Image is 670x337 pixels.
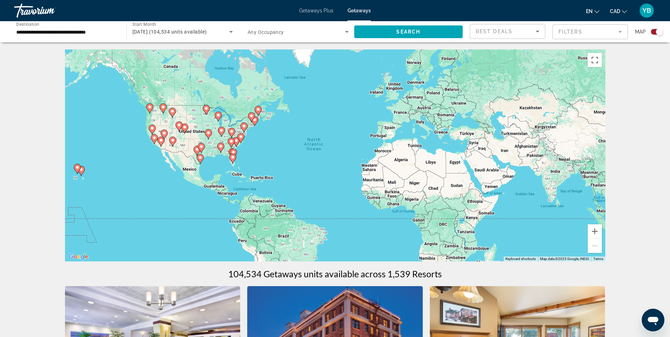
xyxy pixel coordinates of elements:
button: Zoom in [588,224,602,238]
button: Search [354,25,463,38]
button: Change language [586,6,599,16]
a: Getaways [348,8,371,13]
button: Toggle fullscreen view [588,53,602,67]
a: Travorium [14,1,85,20]
span: Map data ©2025 Google, INEGI [540,257,589,261]
button: Filter [552,24,628,40]
a: Terms (opens in new tab) [593,257,603,261]
span: CAD [610,8,620,14]
span: Map [635,27,646,37]
a: Getaways Plus [299,8,333,13]
mat-select: Sort by [476,27,539,36]
span: Best Deals [476,29,512,34]
button: User Menu [638,3,656,18]
span: Start Month [132,22,156,27]
a: Open this area in Google Maps (opens a new window) [67,252,90,261]
button: Keyboard shortcuts [505,256,536,261]
button: Change currency [610,6,627,16]
span: Any Occupancy [248,29,284,35]
iframe: Button to launch messaging window [642,309,664,331]
img: Google [67,252,90,261]
button: Zoom out [588,239,602,253]
span: Destination [16,22,39,26]
span: [DATE] (104,534 units available) [132,29,207,35]
h1: 104,534 Getaways units available across 1,539 Resorts [228,268,442,279]
span: Search [396,29,420,35]
span: YB [642,7,651,14]
span: en [586,8,593,14]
